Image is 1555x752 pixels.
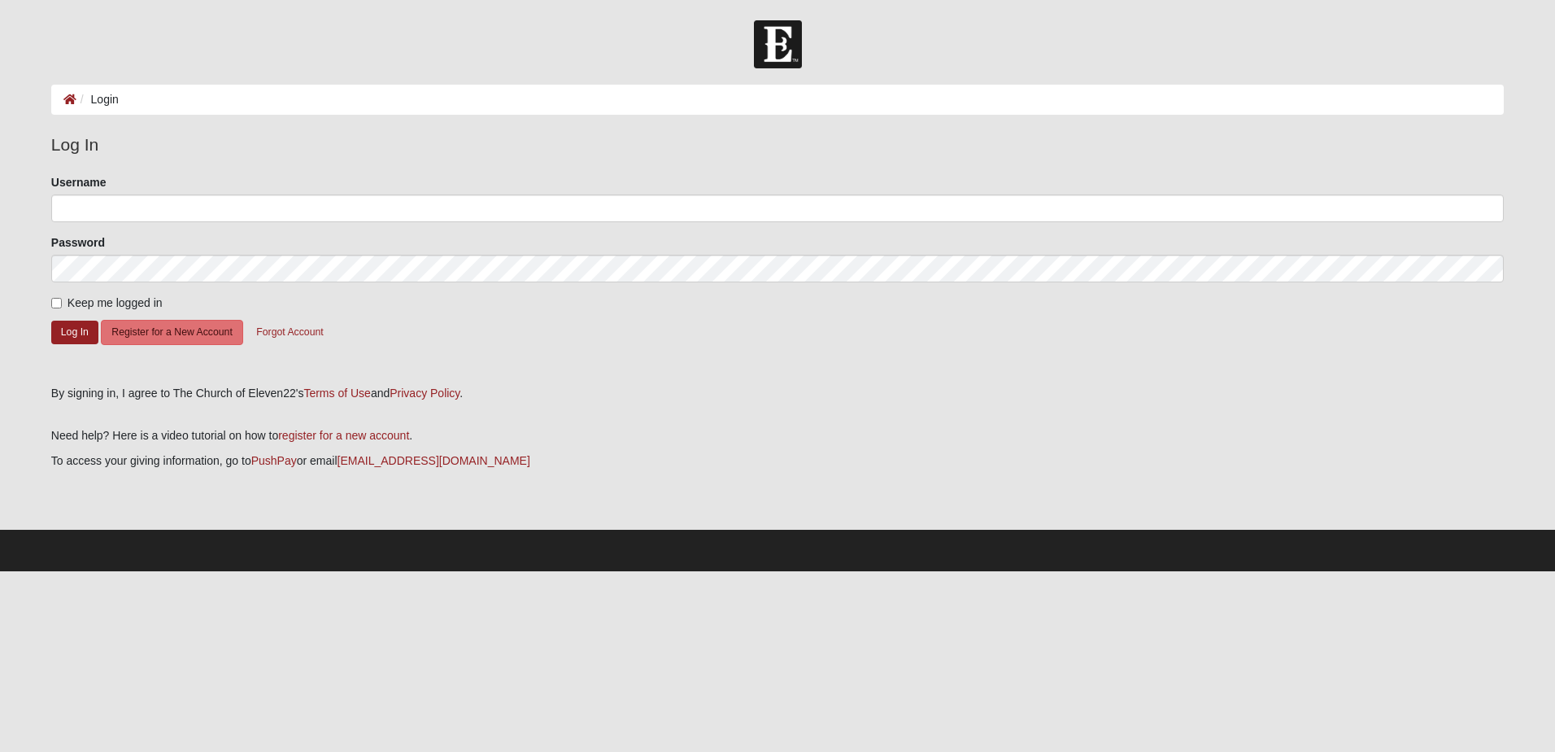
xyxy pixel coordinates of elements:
[246,320,333,345] button: Forgot Account
[303,387,370,400] a: Terms of Use
[754,20,802,68] img: Church of Eleven22 Logo
[278,429,409,442] a: register for a new account
[51,321,98,344] button: Log In
[51,427,1504,444] p: Need help? Here is a video tutorial on how to .
[51,298,62,308] input: Keep me logged in
[251,454,297,467] a: PushPay
[68,296,163,309] span: Keep me logged in
[51,234,105,251] label: Password
[338,454,530,467] a: [EMAIL_ADDRESS][DOMAIN_NAME]
[51,132,1504,158] legend: Log In
[51,453,1504,470] p: To access your giving information, go to or email
[51,174,107,190] label: Username
[101,320,242,345] button: Register for a New Account
[76,91,119,108] li: Login
[390,387,460,400] a: Privacy Policy
[51,385,1504,402] div: By signing in, I agree to The Church of Eleven22's and .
